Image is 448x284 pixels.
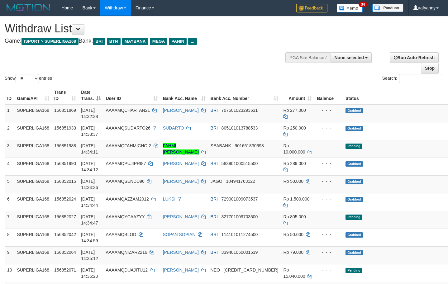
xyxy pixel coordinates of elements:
[211,125,218,130] span: BRI
[346,144,362,149] span: Pending
[346,126,363,131] span: Grabbed
[15,158,52,175] td: SUPERLIGA168
[54,250,76,255] span: 156852064
[21,38,79,45] span: ISPORT > SUPERLIGA168
[150,38,168,45] span: MEGA
[163,179,199,184] a: [PERSON_NAME]
[211,214,218,219] span: BRI
[107,38,121,45] span: BTN
[281,87,314,104] th: Amount: activate to sort column ascending
[54,125,76,130] span: 156851933
[81,108,98,119] span: [DATE] 14:32:38
[211,108,218,113] span: BRI
[283,196,309,201] span: Rp 1.500.000
[5,229,15,246] td: 8
[317,143,341,149] div: - - -
[283,161,306,166] span: Rp 289.000
[106,250,147,255] span: AAAAMQNIZAR2216
[5,264,15,282] td: 10
[211,143,231,148] span: SEABANK
[15,246,52,264] td: SUPERLIGA168
[346,197,363,202] span: Grabbed
[106,179,144,184] span: AAAAMQSENDU96
[81,125,98,137] span: [DATE] 14:33:37
[211,250,218,255] span: BRI
[346,161,363,167] span: Grabbed
[5,38,293,44] h4: Game: Bank:
[5,140,15,158] td: 3
[5,104,15,122] td: 1
[15,264,52,282] td: SUPERLIGA168
[317,249,341,255] div: - - -
[79,87,103,104] th: Date Trans.: activate to sort column descending
[106,196,149,201] span: AAAAMQAZZAM2012
[106,267,148,272] span: AAAAMQDUAJITU12
[188,38,197,45] span: ...
[335,55,364,60] span: None selected
[283,108,306,113] span: Rp 277.000
[211,267,220,272] span: NEO
[285,52,330,63] div: PGA Site Balance /
[222,232,258,237] span: Copy 114101011274500 to clipboard
[222,214,258,219] span: Copy 327701009703500 to clipboard
[222,161,258,166] span: Copy 583901000515500 to clipboard
[5,246,15,264] td: 9
[346,108,363,113] span: Grabbed
[317,107,341,113] div: - - -
[346,232,363,238] span: Grabbed
[15,104,52,122] td: SUPERLIGA168
[346,179,363,184] span: Grabbed
[296,4,327,12] img: Feedback.jpg
[359,2,367,7] span: 34
[283,179,303,184] span: Rp 50.000
[54,179,76,184] span: 156852015
[106,108,150,113] span: AAAAMQCHARTAN21
[54,161,76,166] span: 156851990
[5,74,52,83] label: Show entries
[283,232,303,237] span: Rp 50.000
[54,232,76,237] span: 156852042
[235,143,264,148] span: Copy 901661830698 to clipboard
[106,161,146,166] span: AAAAMQPUJIPRI87
[5,193,15,211] td: 6
[283,143,305,154] span: Rp 10.000.000
[122,38,148,45] span: MAYBANK
[222,250,258,255] span: Copy 339401050001539 to clipboard
[317,178,341,184] div: - - -
[399,74,443,83] input: Search:
[163,250,199,255] a: [PERSON_NAME]
[331,52,372,63] button: None selected
[163,214,199,219] a: [PERSON_NAME]
[15,211,52,229] td: SUPERLIGA168
[390,52,439,63] a: Run Auto-Refresh
[52,87,79,104] th: Trans ID: activate to sort column ascending
[160,87,208,104] th: Bank Acc. Name: activate to sort column ascending
[54,108,76,113] span: 156851869
[5,87,15,104] th: ID
[283,267,305,279] span: Rp 15.040.000
[15,122,52,140] td: SUPERLIGA168
[81,214,98,225] span: [DATE] 14:34:47
[81,179,98,190] span: [DATE] 14:34:36
[317,231,341,238] div: - - -
[5,22,293,35] h1: Withdraw List
[317,125,341,131] div: - - -
[106,214,145,219] span: AAAAMQYCAAZYY
[15,229,52,246] td: SUPERLIGA168
[283,125,306,130] span: Rp 250.000
[163,232,196,237] a: SOPAN SOPIAN
[163,196,175,201] a: LUKSI
[5,211,15,229] td: 7
[382,74,443,83] label: Search:
[421,63,439,73] a: Stop
[346,268,362,273] span: Pending
[222,196,258,201] span: Copy 729001009073537 to clipboard
[314,87,343,104] th: Balance
[103,87,160,104] th: User ID: activate to sort column ascending
[283,214,306,219] span: Rp 805.000
[54,214,76,219] span: 156852027
[222,125,258,130] span: Copy 805101013788533 to clipboard
[15,140,52,158] td: SUPERLIGA168
[163,143,199,154] a: FAHMI [PERSON_NAME]
[317,196,341,202] div: - - -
